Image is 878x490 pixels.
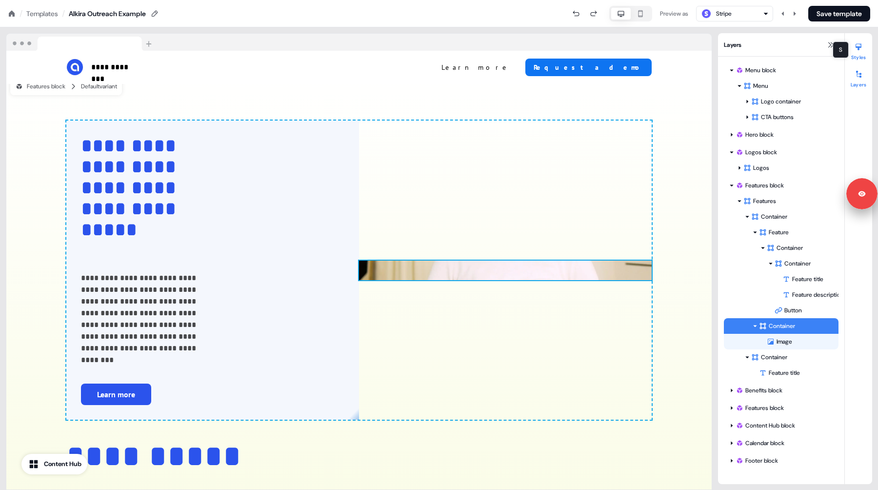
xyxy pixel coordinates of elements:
[775,259,835,268] div: Container
[782,290,838,300] div: Feature description
[724,193,838,381] div: FeaturesContainerFeatureContainerContainerFeature titleFeature descriptionButtonContainerImageCon...
[751,212,835,222] div: Container
[525,59,652,76] button: Request a demo
[724,62,838,125] div: Menu blockMenuLogo containerCTA buttons
[736,130,835,140] div: Hero block
[724,287,838,303] div: Feature description
[62,8,65,19] div: /
[775,306,838,315] div: Button
[724,271,838,287] div: Feature title
[767,243,835,253] div: Container
[782,274,838,284] div: Feature title
[724,178,838,381] div: Features blockFeaturesContainerFeatureContainerContainerFeature titleFeature descriptionButtonCon...
[759,227,835,237] div: Feature
[845,39,872,61] button: Styles
[808,6,870,21] button: Save template
[736,456,835,466] div: Footer block
[69,9,146,19] div: Alkira Outreach Example
[743,196,835,206] div: Features
[724,435,838,451] div: Calendar block
[724,400,838,416] div: Features block
[724,160,838,176] div: Logos
[743,163,835,173] div: Logos
[751,112,835,122] div: CTA buttons
[724,256,838,303] div: ContainerFeature titleFeature description
[751,97,835,106] div: Logo container
[751,352,835,362] div: Container
[736,386,835,395] div: Benefits block
[724,349,838,381] div: ContainerFeature title
[724,109,838,125] div: CTA buttons
[736,438,835,448] div: Calendar block
[724,127,838,143] div: Hero block
[81,384,151,405] button: Learn more
[716,9,732,19] div: Stripe
[743,81,835,91] div: Menu
[359,261,652,280] img: Image
[736,147,835,157] div: Logos block
[724,240,838,318] div: ContainerContainerFeature titleFeature descriptionButton
[434,59,518,76] button: Learn more
[759,368,838,378] div: Feature title
[736,403,835,413] div: Features block
[724,453,838,469] div: Footer block
[20,8,22,19] div: /
[767,337,838,347] div: Image
[26,9,58,19] a: Templates
[736,181,835,190] div: Features block
[724,209,838,349] div: ContainerFeatureContainerContainerFeature titleFeature descriptionButtonContainerImage
[660,9,688,19] div: Preview as
[724,418,838,433] div: Content Hub block
[724,365,838,381] div: Feature title
[724,144,838,176] div: Logos blockLogos
[363,59,652,76] div: Learn moreRequest a demo
[736,421,835,430] div: Content Hub block
[6,34,156,51] img: Browser topbar
[759,321,835,331] div: Container
[44,459,81,469] div: Content Hub
[696,6,773,21] button: Stripe
[724,94,838,109] div: Logo container
[736,65,835,75] div: Menu block
[724,318,838,349] div: ContainerImage
[724,334,838,349] div: Image
[845,66,872,88] button: Layers
[833,41,849,58] div: S
[724,303,838,318] div: Button
[724,383,838,398] div: Benefits block
[718,33,844,57] div: Layers
[724,78,838,125] div: MenuLogo containerCTA buttons
[21,454,87,474] button: Content Hub
[724,225,838,318] div: FeatureContainerContainerFeature titleFeature descriptionButton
